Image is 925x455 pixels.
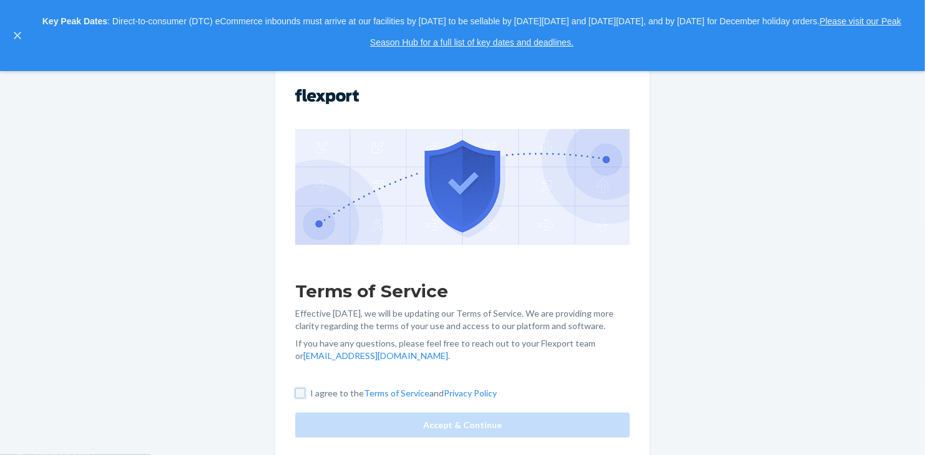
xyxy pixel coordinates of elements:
a: [EMAIL_ADDRESS][DOMAIN_NAME] [303,350,448,361]
p: If you have any questions, please feel free to reach out to your Flexport team or . [295,337,630,362]
a: Please visit our Peak Season Hub for a full list of key dates and deadlines. [370,16,901,47]
img: Flexport logo [295,89,359,104]
input: I agree to theTerms of ServiceandPrivacy Policy [295,388,305,398]
p: : Direct-to-consumer (DTC) eCommerce inbounds must arrive at our facilities by [DATE] to be sella... [30,11,914,53]
p: I agree to the and [310,387,497,400]
img: GDPR Compliance [295,129,630,245]
p: Effective [DATE], we will be updating our Terms of Service. We are providing more clarity regardi... [295,307,630,332]
a: Privacy Policy [444,388,497,398]
button: Accept & Continue [295,413,630,438]
button: close, [11,29,24,42]
a: Terms of Service [364,388,429,398]
h1: Terms of Service [295,280,630,302]
span: Chat [27,9,53,20]
strong: Key Peak Dates [42,16,107,26]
